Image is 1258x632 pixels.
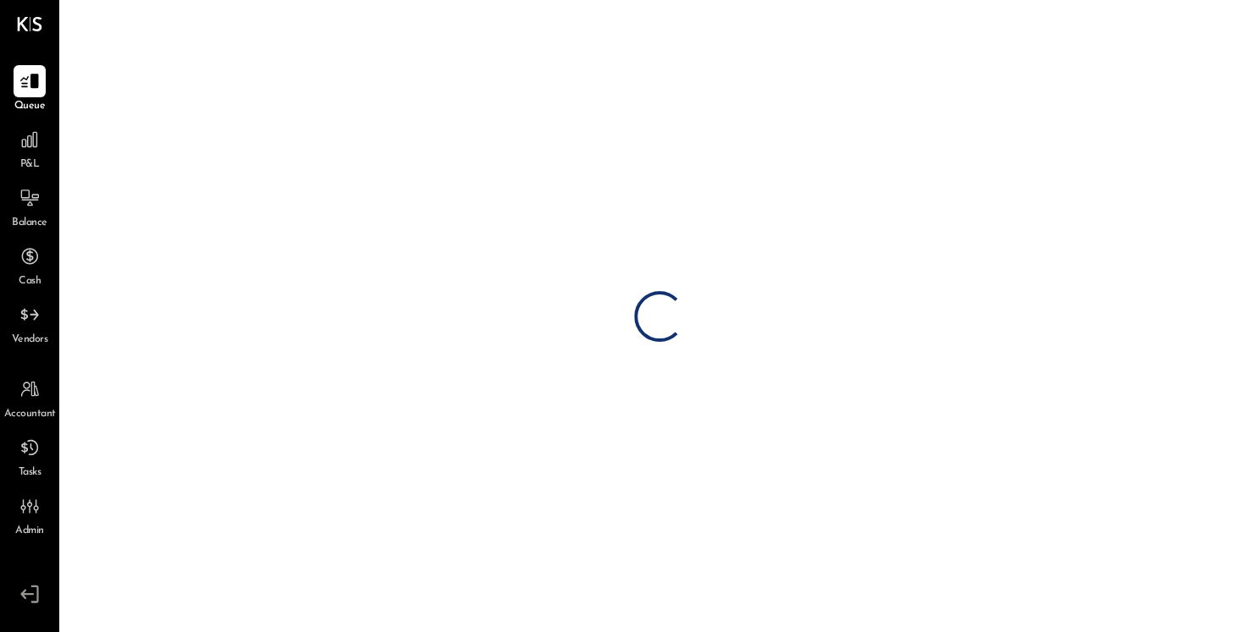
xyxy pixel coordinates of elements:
[19,465,41,481] span: Tasks
[1,431,58,481] a: Tasks
[1,373,58,422] a: Accountant
[1,490,58,539] a: Admin
[4,407,56,422] span: Accountant
[14,99,46,114] span: Queue
[1,240,58,289] a: Cash
[15,524,44,539] span: Admin
[1,299,58,348] a: Vendors
[20,157,40,173] span: P&L
[12,332,48,348] span: Vendors
[19,274,41,289] span: Cash
[1,65,58,114] a: Queue
[1,124,58,173] a: P&L
[12,216,47,231] span: Balance
[1,182,58,231] a: Balance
